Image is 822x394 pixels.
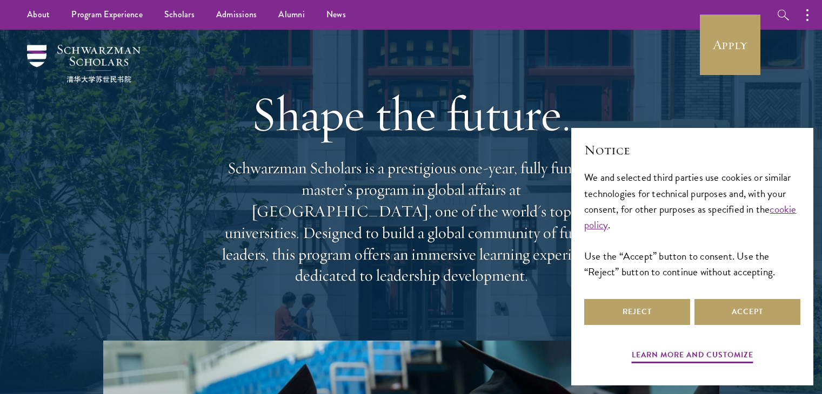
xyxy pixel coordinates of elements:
[700,15,760,75] a: Apply
[694,299,800,325] button: Accept
[584,169,800,279] div: We and selected third parties use cookies or similar technologies for technical purposes and, wit...
[217,84,606,144] h1: Shape the future.
[632,348,753,365] button: Learn more and customize
[584,299,690,325] button: Reject
[27,45,141,83] img: Schwarzman Scholars
[584,201,797,233] a: cookie policy
[217,158,606,287] p: Schwarzman Scholars is a prestigious one-year, fully funded master’s program in global affairs at...
[584,141,800,159] h2: Notice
